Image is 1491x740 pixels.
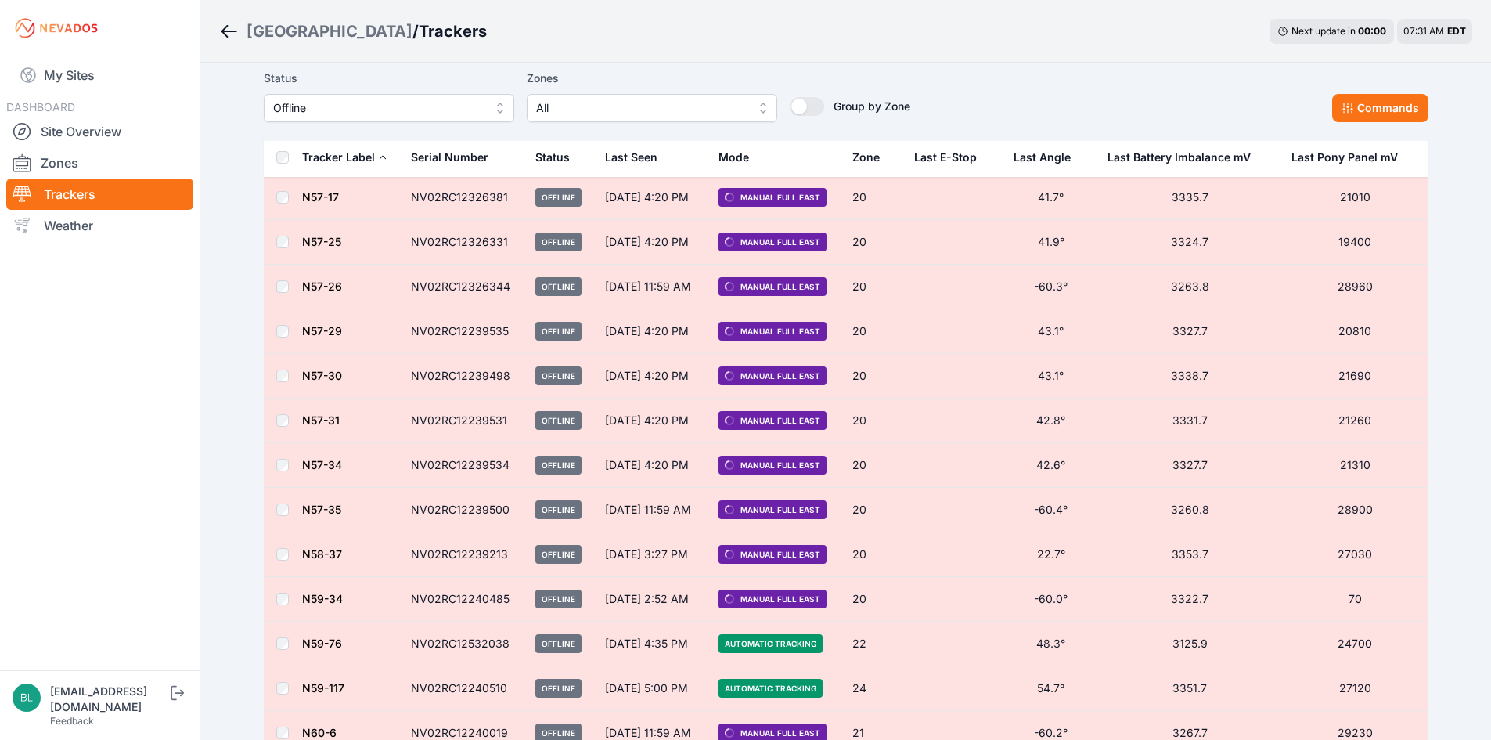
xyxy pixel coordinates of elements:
[1098,399,1283,443] td: 3331.7
[535,139,582,176] button: Status
[843,443,905,488] td: 20
[50,684,167,715] div: [EMAIL_ADDRESS][DOMAIN_NAME]
[6,100,75,114] span: DASHBOARD
[1098,443,1283,488] td: 3327.7
[1004,399,1097,443] td: 42.8°
[1107,150,1251,165] div: Last Battery Imbalance mV
[411,150,488,165] div: Serial Number
[1014,150,1071,165] div: Last Angle
[6,210,193,241] a: Weather
[302,413,340,427] a: N57-31
[718,277,827,296] span: Manual Full East
[1004,175,1097,220] td: 41.7°
[402,309,527,354] td: NV02RC12239535
[718,590,827,608] span: Manual Full East
[1004,488,1097,532] td: -60.4°
[302,681,344,695] a: N59-117
[273,99,483,117] span: Offline
[302,503,341,516] a: N57-35
[535,590,582,608] span: Offline
[302,150,375,165] div: Tracker Label
[596,399,709,443] td: [DATE] 4:20 PM
[1098,265,1283,309] td: 3263.8
[843,666,905,711] td: 24
[596,666,709,711] td: [DATE] 5:00 PM
[718,188,827,207] span: Manual Full East
[596,175,709,220] td: [DATE] 4:20 PM
[1098,488,1283,532] td: 3260.8
[247,20,412,42] div: [GEOGRAPHIC_DATA]
[6,147,193,179] a: Zones
[535,150,570,165] div: Status
[1098,220,1283,265] td: 3324.7
[1291,150,1398,165] div: Last Pony Panel mV
[718,366,827,385] span: Manual Full East
[535,456,582,475] span: Offline
[535,545,582,564] span: Offline
[1447,25,1466,37] span: EDT
[13,684,41,712] img: blippencott@invenergy.com
[718,150,749,165] div: Mode
[1282,265,1428,309] td: 28960
[402,577,527,622] td: NV02RC12240485
[718,139,762,176] button: Mode
[412,20,419,42] span: /
[718,322,827,341] span: Manual Full East
[914,150,977,165] div: Last E-Stop
[535,277,582,296] span: Offline
[302,190,339,204] a: N57-17
[6,116,193,147] a: Site Overview
[535,679,582,698] span: Offline
[596,532,709,577] td: [DATE] 3:27 PM
[1282,577,1428,622] td: 70
[834,99,910,113] span: Group by Zone
[402,622,527,666] td: NV02RC12532038
[1282,443,1428,488] td: 21310
[302,280,342,293] a: N57-26
[535,188,582,207] span: Offline
[1291,25,1356,37] span: Next update in
[1282,354,1428,399] td: 21690
[527,94,777,122] button: All
[843,175,905,220] td: 20
[1004,443,1097,488] td: 42.6°
[535,366,582,385] span: Offline
[536,99,746,117] span: All
[402,488,527,532] td: NV02RC12239500
[1403,25,1444,37] span: 07:31 AM
[535,233,582,251] span: Offline
[843,309,905,354] td: 20
[302,637,342,650] a: N59-76
[596,265,709,309] td: [DATE] 11:59 AM
[1098,532,1283,577] td: 3353.7
[1282,399,1428,443] td: 21260
[302,139,387,176] button: Tracker Label
[843,220,905,265] td: 20
[843,488,905,532] td: 20
[402,666,527,711] td: NV02RC12240510
[527,69,777,88] label: Zones
[1358,25,1386,38] div: 00 : 00
[419,20,487,42] h3: Trackers
[1282,309,1428,354] td: 20810
[1098,577,1283,622] td: 3322.7
[1098,666,1283,711] td: 3351.7
[1004,354,1097,399] td: 43.1°
[914,139,989,176] button: Last E-Stop
[718,545,827,564] span: Manual Full East
[596,443,709,488] td: [DATE] 4:20 PM
[402,265,527,309] td: NV02RC12326344
[718,500,827,519] span: Manual Full East
[50,715,94,727] a: Feedback
[402,354,527,399] td: NV02RC12239498
[1004,666,1097,711] td: 54.7°
[1282,666,1428,711] td: 27120
[264,69,514,88] label: Status
[852,150,880,165] div: Zone
[1014,139,1083,176] button: Last Angle
[843,265,905,309] td: 20
[843,399,905,443] td: 20
[1291,139,1410,176] button: Last Pony Panel mV
[1098,622,1283,666] td: 3125.9
[402,532,527,577] td: NV02RC12239213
